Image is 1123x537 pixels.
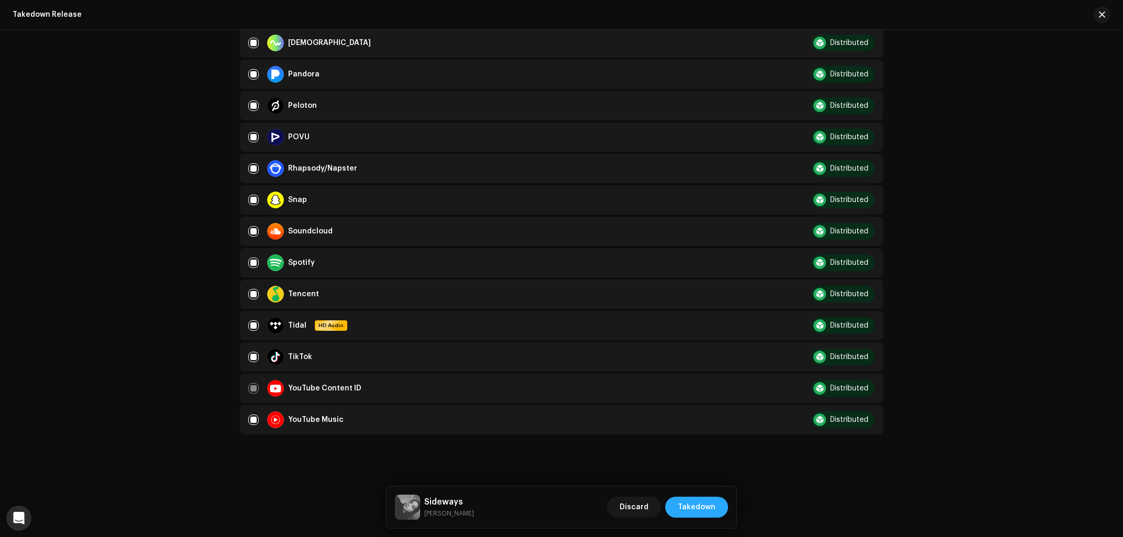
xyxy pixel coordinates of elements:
div: Distributed [830,228,868,235]
img: 598b0e95-3f5a-4efc-a16b-99ef566e84b8 [395,495,420,520]
div: Rhapsody/Napster [288,165,357,172]
button: Takedown [665,497,728,518]
div: Distributed [830,259,868,266]
div: Distributed [830,322,868,329]
div: Tencent [288,290,319,298]
div: Distributed [830,133,868,141]
h5: Sideways [424,496,474,508]
div: Distributed [830,385,868,392]
div: Distributed [830,353,868,361]
div: Nuuday [288,39,371,47]
div: Takedown Release [13,10,82,19]
div: Spotify [288,259,315,266]
div: Snap [288,196,307,204]
div: Pandora [288,71,320,78]
span: Takedown [678,497,715,518]
div: POVU [288,133,310,141]
div: Peloton [288,102,317,109]
div: Distributed [830,39,868,47]
div: YouTube Music [288,416,344,423]
div: Distributed [830,71,868,78]
div: YouTube Content ID [288,385,361,392]
div: TikTok [288,353,312,361]
div: Soundcloud [288,228,333,235]
div: Distributed [830,102,868,109]
button: Discard [607,497,661,518]
div: Distributed [830,290,868,298]
div: Distributed [830,165,868,172]
div: Open Intercom Messenger [6,506,31,531]
div: Tidal [288,322,306,329]
span: HD Audio [316,322,346,329]
div: Distributed [830,416,868,423]
small: Sideways [424,508,474,519]
div: Distributed [830,196,868,204]
span: Discard [620,497,648,518]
